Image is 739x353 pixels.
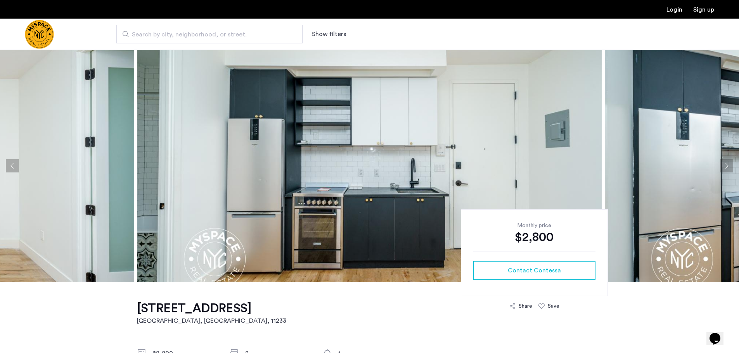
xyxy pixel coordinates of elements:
img: logo [25,20,54,49]
iframe: chat widget [706,322,731,345]
button: Next apartment [720,159,733,172]
span: Search by city, neighborhood, or street. [132,30,281,39]
button: Show or hide filters [312,29,346,39]
div: Save [548,302,559,310]
a: [STREET_ADDRESS][GEOGRAPHIC_DATA], [GEOGRAPHIC_DATA], 11233 [137,301,286,325]
div: Monthly price [473,222,595,229]
button: Previous apartment [6,159,19,172]
span: Contact Contessa [508,266,561,275]
div: $2,800 [473,229,595,245]
h1: [STREET_ADDRESS] [137,301,286,316]
img: apartment [137,50,602,282]
div: Share [519,302,532,310]
h2: [GEOGRAPHIC_DATA], [GEOGRAPHIC_DATA] , 11233 [137,316,286,325]
button: button [473,261,595,280]
input: Apartment Search [116,25,303,43]
a: Cazamio Logo [25,20,54,49]
a: Registration [693,7,714,13]
a: Login [666,7,682,13]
